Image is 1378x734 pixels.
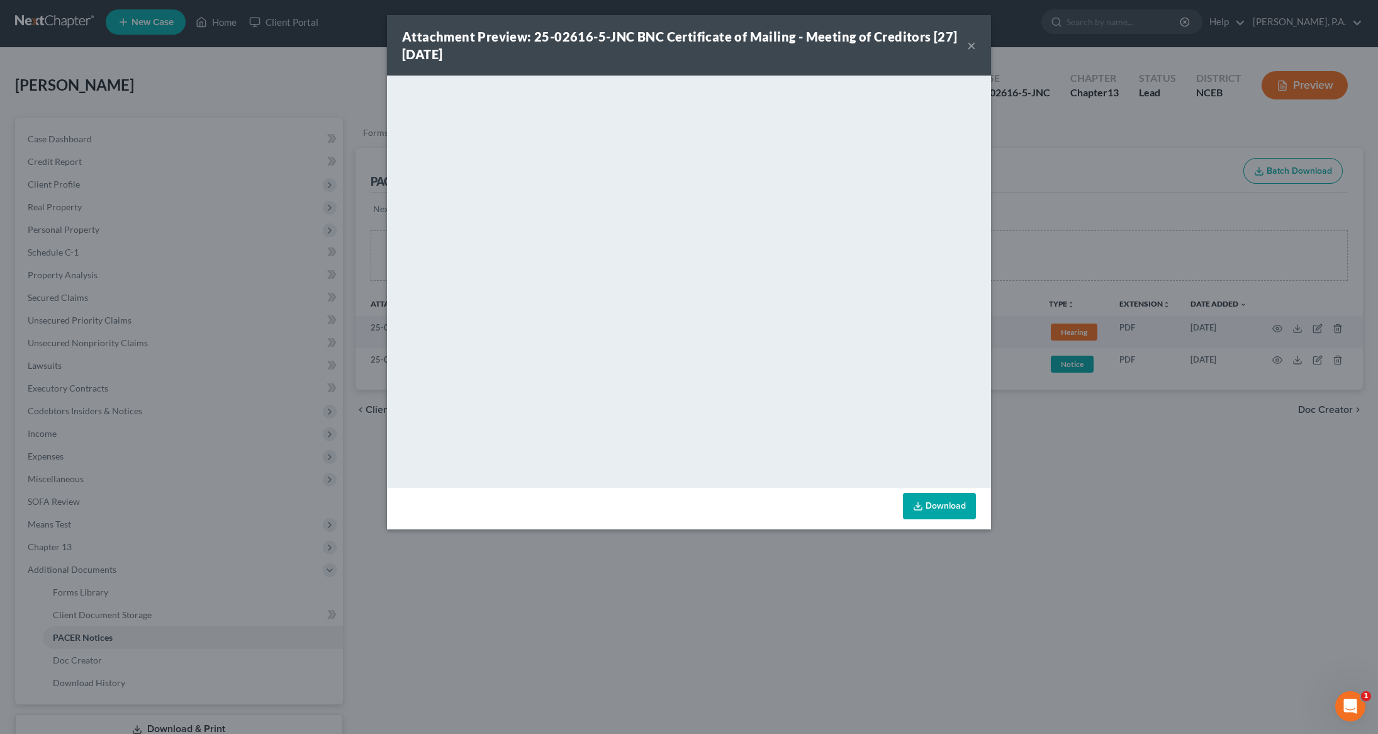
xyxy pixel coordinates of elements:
[1335,691,1365,721] iframe: Intercom live chat
[967,38,976,53] button: ×
[1361,691,1371,701] span: 1
[903,493,976,519] a: Download
[402,29,958,62] strong: Attachment Preview: 25-02616-5-JNC BNC Certificate of Mailing - Meeting of Creditors [27] [DATE]
[387,76,991,485] iframe: <object ng-attr-data='[URL][DOMAIN_NAME]' type='application/pdf' width='100%' height='650px'></ob...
